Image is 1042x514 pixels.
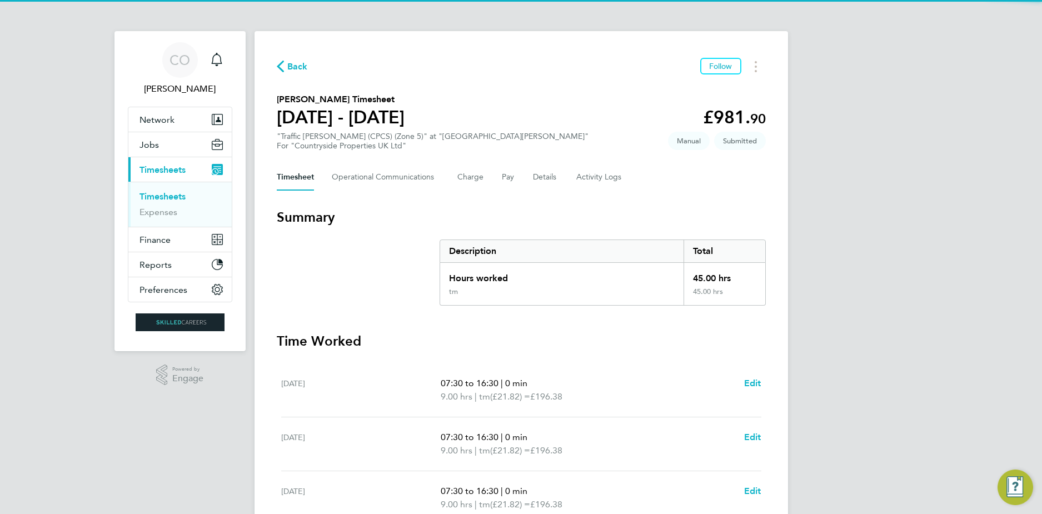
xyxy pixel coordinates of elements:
span: 07:30 to 16:30 [441,486,498,496]
span: Edit [744,432,761,442]
span: Timesheets [139,164,186,175]
span: £196.38 [530,499,562,510]
span: 0 min [505,486,527,496]
button: Activity Logs [576,164,623,191]
div: [DATE] [281,431,441,457]
span: Back [287,60,308,73]
button: Timesheets [128,157,232,182]
div: 45.00 hrs [684,287,765,305]
span: 07:30 to 16:30 [441,432,498,442]
span: 07:30 to 16:30 [441,378,498,388]
span: Edit [744,486,761,496]
span: This timesheet is Submitted. [714,132,766,150]
button: Preferences [128,277,232,302]
span: Jobs [139,139,159,150]
h3: Time Worked [277,332,766,350]
span: Engage [172,374,203,383]
div: [DATE] [281,377,441,403]
div: Hours worked [440,263,684,287]
span: | [475,391,477,402]
span: (£21.82) = [490,391,530,402]
span: £196.38 [530,445,562,456]
button: Back [277,59,308,73]
a: Edit [744,431,761,444]
a: Edit [744,485,761,498]
button: Timesheet [277,164,314,191]
button: Jobs [128,132,232,157]
button: Engage Resource Center [998,470,1033,505]
span: £196.38 [530,391,562,402]
button: Timesheets Menu [746,58,766,75]
a: Powered byEngage [156,365,203,386]
span: 0 min [505,432,527,442]
div: Timesheets [128,182,232,227]
span: | [501,432,503,442]
div: For "Countryside Properties UK Ltd" [277,141,589,151]
span: | [501,378,503,388]
button: Operational Communications [332,164,440,191]
img: skilledcareers-logo-retina.png [136,313,225,331]
nav: Main navigation [114,31,246,351]
span: Follow [709,61,732,71]
a: Go to home page [128,313,232,331]
h3: Summary [277,208,766,226]
a: Expenses [139,207,177,217]
span: This timesheet was manually created. [668,132,710,150]
button: Network [128,107,232,132]
button: Charge [457,164,484,191]
span: Craig O'Donovan [128,82,232,96]
span: 90 [750,111,766,127]
span: | [475,445,477,456]
span: tm [479,498,490,511]
a: Edit [744,377,761,390]
span: Powered by [172,365,203,374]
span: 9.00 hrs [441,499,472,510]
span: Edit [744,378,761,388]
button: Pay [502,164,515,191]
span: (£21.82) = [490,499,530,510]
button: Follow [700,58,741,74]
span: 9.00 hrs [441,445,472,456]
span: | [475,499,477,510]
span: (£21.82) = [490,445,530,456]
a: CO[PERSON_NAME] [128,42,232,96]
div: Description [440,240,684,262]
span: tm [479,444,490,457]
h2: [PERSON_NAME] Timesheet [277,93,405,106]
div: 45.00 hrs [684,263,765,287]
button: Details [533,164,559,191]
app-decimal: £981. [703,107,766,128]
div: Total [684,240,765,262]
div: tm [449,287,458,296]
span: 0 min [505,378,527,388]
span: 9.00 hrs [441,391,472,402]
div: Summary [440,239,766,306]
span: | [501,486,503,496]
button: Finance [128,227,232,252]
span: Preferences [139,285,187,295]
h1: [DATE] - [DATE] [277,106,405,128]
span: CO [169,53,190,67]
a: Timesheets [139,191,186,202]
button: Reports [128,252,232,277]
span: Finance [139,234,171,245]
span: tm [479,390,490,403]
span: Network [139,114,175,125]
div: "Traffic [PERSON_NAME] (CPCS) (Zone 5)" at "[GEOGRAPHIC_DATA][PERSON_NAME]" [277,132,589,151]
span: Reports [139,260,172,270]
div: [DATE] [281,485,441,511]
